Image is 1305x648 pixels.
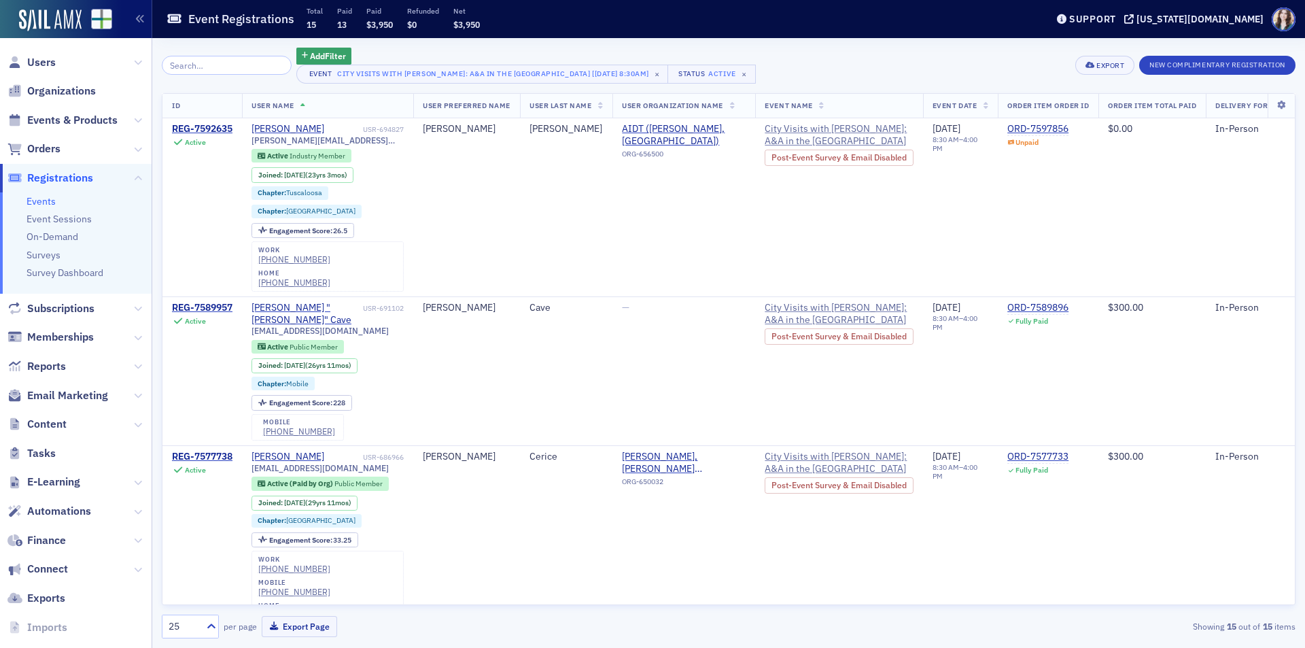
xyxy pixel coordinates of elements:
[708,69,735,78] div: Active
[258,254,330,265] a: [PHONE_NUMBER]
[27,359,66,374] span: Reports
[172,302,232,314] a: REG-7589957
[933,135,959,144] time: 8:30 AM
[622,123,746,147] a: AIDT ([PERSON_NAME], [GEOGRAPHIC_DATA])
[172,451,232,463] div: REG-7577738
[667,65,756,84] button: StatusActive×
[765,451,913,475] span: City Visits with Josh McGowan: A&A in the Capital City
[1096,62,1124,69] div: Export
[327,453,404,462] div: USR-686966
[7,171,93,186] a: Registrations
[1007,302,1068,314] a: ORD-7589896
[251,377,315,390] div: Chapter:
[765,123,913,147] a: City Visits with [PERSON_NAME]: A&A in the [GEOGRAPHIC_DATA]
[423,123,510,135] div: [PERSON_NAME]
[251,532,358,547] div: Engagement Score: 33.25
[765,101,812,110] span: Event Name
[251,149,351,163] div: Active: Active: Industry Member
[258,602,330,610] div: home
[622,101,723,110] span: User Organization Name
[337,19,347,30] span: 13
[1215,302,1283,314] div: In-Person
[1069,13,1116,25] div: Support
[933,101,977,110] span: Event Date
[258,564,330,574] div: [PHONE_NUMBER]
[251,358,358,373] div: Joined: 1998-09-28 00:00:00
[529,451,603,463] div: Cerice
[91,9,112,30] img: SailAMX
[172,101,180,110] span: ID
[269,535,334,545] span: Engagement Score :
[933,450,960,462] span: [DATE]
[363,304,404,313] div: USR-691102
[7,533,66,548] a: Finance
[185,317,206,326] div: Active
[7,504,91,519] a: Automations
[262,616,337,637] button: Export Page
[27,171,93,186] span: Registrations
[27,55,56,70] span: Users
[27,195,56,207] a: Events
[738,68,750,80] span: ×
[307,69,335,78] div: Event
[251,326,389,336] span: [EMAIL_ADDRESS][DOMAIN_NAME]
[251,223,354,238] div: Engagement Score: 26.5
[337,6,352,16] p: Paid
[765,302,913,326] span: City Visits with Josh McGowan: A&A in the Capital City
[1007,451,1068,463] a: ORD-7577733
[27,141,60,156] span: Orders
[258,277,330,288] a: [PHONE_NUMBER]
[284,170,305,180] span: [DATE]
[407,6,439,16] p: Refunded
[7,562,68,577] a: Connect
[258,342,338,351] a: Active Public Member
[1215,101,1283,110] span: Delivery Format
[933,313,959,323] time: 8:30 AM
[258,479,383,488] a: Active (Paid by Org) Public Member
[27,267,103,279] a: Survey Dashboard
[27,388,108,403] span: Email Marketing
[1272,7,1295,31] span: Profile
[27,562,68,577] span: Connect
[337,67,649,80] div: City Visits with [PERSON_NAME]: A&A in the [GEOGRAPHIC_DATA] [[DATE] 8:30am]
[251,302,361,326] div: [PERSON_NAME] "[PERSON_NAME]" Cave
[258,207,355,216] a: Chapter:[GEOGRAPHIC_DATA]
[290,151,345,160] span: Industry Member
[185,466,206,475] div: Active
[7,475,80,490] a: E-Learning
[258,379,309,388] a: Chapter:Mobile
[27,620,67,635] span: Imports
[27,417,67,432] span: Content
[307,19,316,30] span: 15
[622,451,746,475] span: Truitt, Tingle Paramore & Argent, LLC (Birmingham, AL)
[933,462,959,472] time: 8:30 AM
[765,451,913,475] a: City Visits with [PERSON_NAME]: A&A in the [GEOGRAPHIC_DATA]
[1139,58,1295,70] a: New Complimentary Registration
[7,301,94,316] a: Subscriptions
[263,426,335,437] div: [PHONE_NUMBER]
[529,123,603,135] div: [PERSON_NAME]
[251,135,404,146] span: [PERSON_NAME][EMAIL_ADDRESS][PERSON_NAME][DOMAIN_NAME]
[765,123,913,147] span: City Visits with Josh McGowan: A&A in the Capital City
[1124,14,1268,24] button: [US_STATE][DOMAIN_NAME]
[267,479,334,488] span: Active (Paid by Org)
[19,10,82,31] img: SailAMX
[933,301,960,313] span: [DATE]
[27,446,56,461] span: Tasks
[407,19,417,30] span: $0
[169,619,198,634] div: 25
[224,620,257,632] label: per page
[284,361,351,370] div: (26yrs 11mos)
[290,342,338,352] span: Public Member
[7,388,108,403] a: Email Marketing
[1139,56,1295,75] button: New Complimentary Registration
[258,246,330,254] div: work
[1007,123,1068,135] div: ORD-7597856
[307,6,323,16] p: Total
[327,125,404,134] div: USR-694827
[258,361,284,370] span: Joined :
[1015,138,1039,147] div: Unpaid
[269,399,346,407] div: 228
